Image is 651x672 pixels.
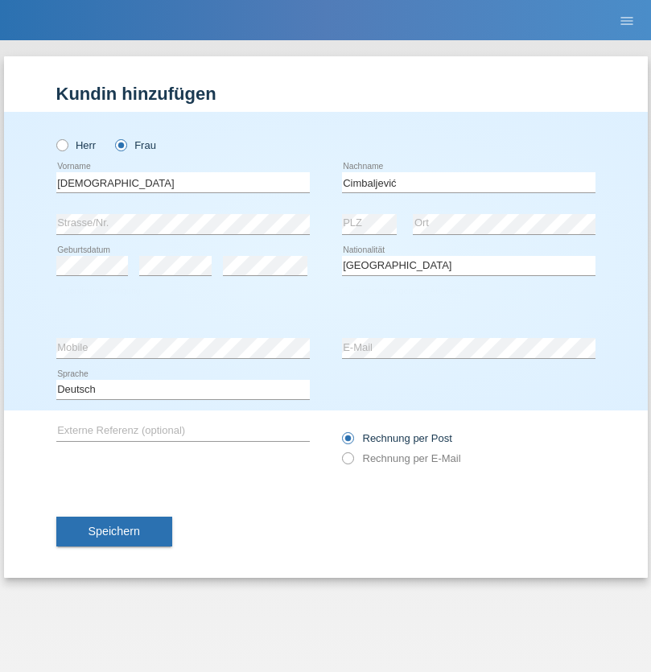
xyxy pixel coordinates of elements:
[619,13,635,29] i: menu
[115,139,156,151] label: Frau
[89,525,140,538] span: Speichern
[115,139,126,150] input: Frau
[56,139,67,150] input: Herr
[611,15,643,25] a: menu
[56,139,97,151] label: Herr
[342,452,352,472] input: Rechnung per E-Mail
[56,84,595,104] h1: Kundin hinzufügen
[56,517,172,547] button: Speichern
[342,452,461,464] label: Rechnung per E-Mail
[342,432,352,452] input: Rechnung per Post
[342,432,452,444] label: Rechnung per Post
